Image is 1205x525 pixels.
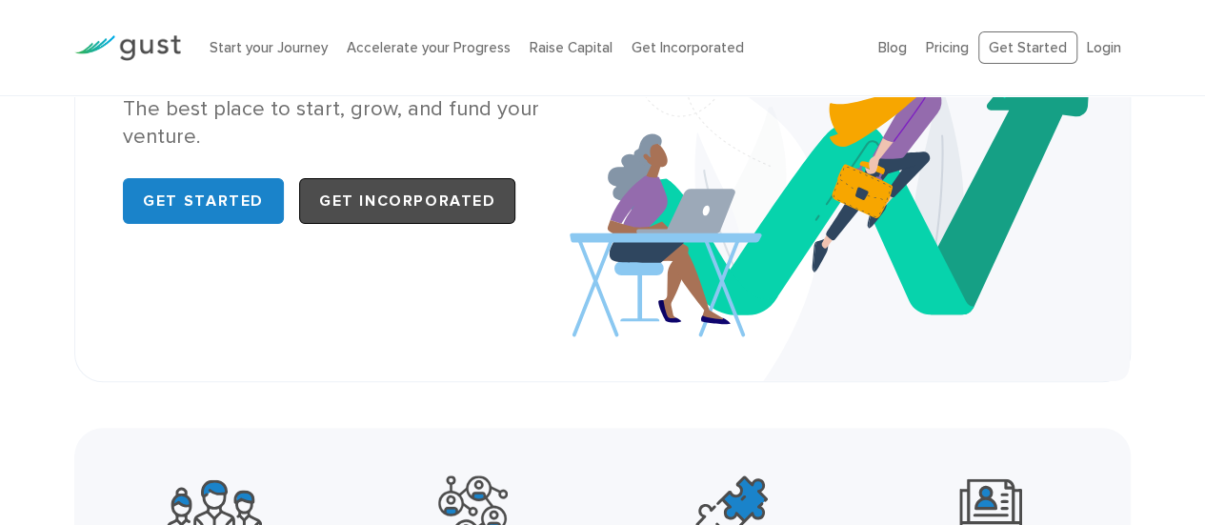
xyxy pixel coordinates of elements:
a: Get Incorporated [299,178,516,224]
a: Accelerate your Progress [347,39,511,56]
a: Login [1087,39,1121,56]
a: Pricing [926,39,969,56]
a: Blog [878,39,907,56]
div: The best place to start, grow, and fund your venture. [123,95,588,151]
img: Gust Logo [74,35,181,61]
a: Start your Journey [210,39,328,56]
a: Raise Capital [530,39,613,56]
a: Get Incorporated [632,39,744,56]
a: Get Started [123,178,284,224]
a: Get Started [978,31,1077,65]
